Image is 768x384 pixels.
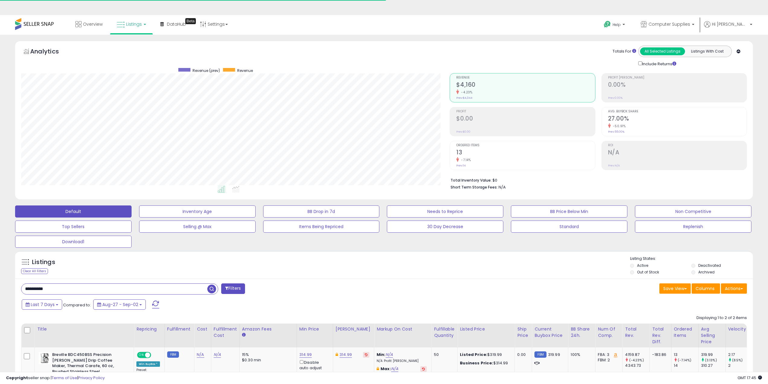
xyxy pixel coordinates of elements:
[30,47,71,57] h5: Analytics
[339,352,352,358] a: 314.99
[696,315,747,321] div: Displaying 1 to 2 of 2 items
[15,221,132,233] button: Top Sellers
[659,283,691,294] button: Save View
[460,360,510,366] div: $314.99
[456,115,595,123] h2: $0.00
[696,286,715,292] span: Columns
[721,283,747,294] button: Actions
[608,144,747,147] span: ROI
[451,178,492,183] b: Total Inventory Value:
[167,326,192,332] div: Fulfillment
[636,15,699,35] a: Computer Supplies
[387,205,503,218] button: Needs to Reprice
[434,326,455,339] div: Fulfillable Quantity
[456,76,595,79] span: Revenue
[336,353,338,357] i: This overrides the store level Dynamic Max Price for this listing
[52,352,126,376] b: Breville BDC450BSS Precision [PERSON_NAME] Drip Coffee Maker, Thermal Carafe, 60 oz, Brushed Stai...
[630,256,753,262] p: Listing States:
[571,326,593,339] div: BB Share 24h.
[197,352,204,358] a: N/A
[613,49,636,54] div: Totals For
[214,326,237,339] div: Fulfillment Cost
[136,326,162,332] div: Repricing
[712,21,748,27] span: Hi [PERSON_NAME]
[434,352,453,357] div: 50
[377,359,427,363] p: N/A Profit [PERSON_NAME]
[456,144,595,147] span: Ordered Items
[648,21,690,27] span: Computer Supplies
[126,21,142,27] span: Listings
[608,164,620,167] small: Prev: N/A
[150,353,160,358] span: OFF
[611,124,626,128] small: -50.91%
[460,352,510,357] div: $319.99
[459,90,472,95] small: -4.23%
[637,269,659,275] label: Out of Stock
[459,158,471,162] small: -7.14%
[39,352,51,364] img: 41Ja26jZ2jL._SL40_.jpg
[136,368,160,382] div: Preset:
[377,352,386,357] b: Min:
[139,221,256,233] button: Selling @ Max
[738,375,762,381] span: 2025-09-11 17:45 GMT
[451,176,742,183] li: $0
[678,358,691,363] small: (-7.14%)
[193,68,220,73] span: Revenue (prev)
[608,110,747,113] span: Avg. Buybox Share
[185,18,196,24] div: Tooltip anchor
[728,326,750,332] div: Velocity
[391,366,398,372] a: N/A
[456,110,595,113] span: Profit
[629,358,644,363] small: (-4.23%)
[214,352,221,358] a: N/A
[221,283,245,294] button: Filters
[634,60,684,67] div: Include Returns
[608,115,747,123] h2: 27.00%
[604,21,611,28] i: Get Help
[139,205,256,218] button: Inventory Age
[263,221,380,233] button: Items Being Repriced
[598,357,618,363] div: FBM: 2
[456,96,472,100] small: Prev: $4,344
[608,130,624,134] small: Prev: 55.00%
[456,149,595,157] h2: 13
[685,47,730,55] button: Listings With Cost
[299,352,312,358] a: 314.99
[728,352,753,357] div: 2.17
[78,375,105,381] a: Privacy Policy
[196,15,232,33] a: Settings
[701,326,723,345] div: Avg Selling Price
[460,360,493,366] b: Business Price:
[701,352,725,357] div: 319.99
[336,326,371,332] div: [PERSON_NAME]
[456,164,466,167] small: Prev: 14
[387,221,503,233] button: 30 Day Decrease
[242,326,294,332] div: Amazon Fees
[635,205,751,218] button: Non Competitive
[31,302,55,308] span: Last 7 Days
[263,205,380,218] button: BB Drop in 7d
[365,353,368,356] i: Revert to store-level Dynamic Max Price
[52,375,77,381] a: Terms of Use
[640,47,685,55] button: All Selected Listings
[21,268,48,274] div: Clear All Filters
[637,263,648,268] label: Active
[608,81,747,89] h2: 0.00%
[728,363,753,368] div: 2
[15,236,132,248] button: Download1
[613,22,621,27] span: Help
[692,283,720,294] button: Columns
[460,352,487,357] b: Listed Price:
[698,263,721,268] label: Deactivated
[93,299,146,310] button: Aug-27 - Sep-02
[704,21,752,35] a: Hi [PERSON_NAME]
[15,205,132,218] button: Default
[511,205,627,218] button: BB Price Below Min
[598,326,620,339] div: Num of Comp.
[705,358,717,363] small: (3.13%)
[674,326,696,339] div: Ordered Items
[112,15,151,33] a: Listings
[138,353,145,358] span: ON
[167,351,179,358] small: FBM
[625,363,649,368] div: 4343.73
